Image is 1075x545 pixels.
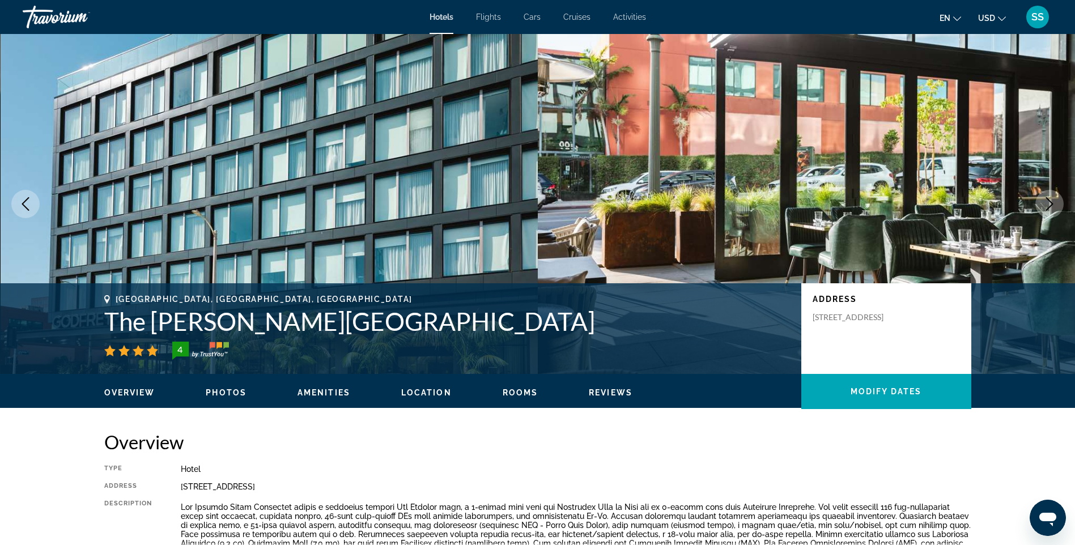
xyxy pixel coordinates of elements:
div: [STREET_ADDRESS] [181,482,971,491]
a: Hotels [430,12,453,22]
div: Address [104,482,152,491]
img: TrustYou guest rating badge [172,342,229,360]
a: Cars [524,12,541,22]
button: Rooms [503,388,538,398]
button: Overview [104,388,155,398]
button: Reviews [589,388,632,398]
span: Rooms [503,388,538,397]
button: Photos [206,388,247,398]
span: USD [978,14,995,23]
p: Address [813,295,960,304]
button: Amenities [298,388,350,398]
span: en [940,14,950,23]
button: Change currency [978,10,1006,26]
button: Change language [940,10,961,26]
button: Previous image [11,190,40,218]
button: User Menu [1023,5,1052,29]
a: Activities [613,12,646,22]
span: Reviews [589,388,632,397]
h1: The [PERSON_NAME][GEOGRAPHIC_DATA] [104,306,790,336]
span: Amenities [298,388,350,397]
span: [GEOGRAPHIC_DATA], [GEOGRAPHIC_DATA], [GEOGRAPHIC_DATA] [116,295,413,304]
span: Photos [206,388,247,397]
iframe: Button to launch messaging window [1030,500,1066,536]
span: Modify Dates [851,387,921,396]
span: Location [401,388,452,397]
span: SS [1031,11,1044,23]
div: Hotel [181,465,971,474]
a: Flights [476,12,501,22]
button: Modify Dates [801,374,971,409]
div: 4 [169,343,192,356]
button: Next image [1035,190,1064,218]
p: [STREET_ADDRESS] [813,312,903,322]
div: Type [104,465,152,474]
a: Cruises [563,12,590,22]
a: Travorium [23,2,136,32]
button: Location [401,388,452,398]
h2: Overview [104,431,971,453]
span: Overview [104,388,155,397]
